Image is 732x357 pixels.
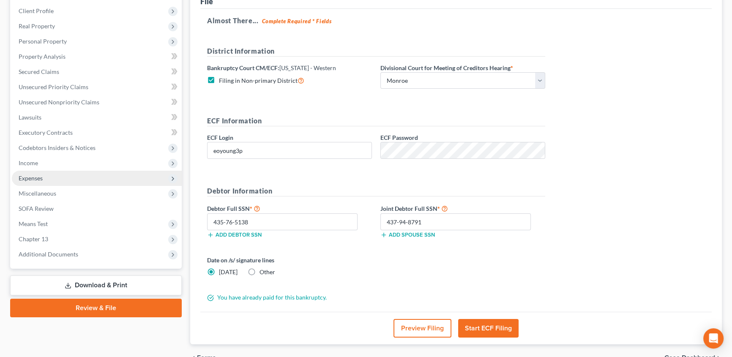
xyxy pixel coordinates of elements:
span: Filing in Non-primary District [219,77,298,84]
input: XXX-XX-XXXX [207,213,358,230]
span: SOFA Review [19,205,54,212]
span: Real Property [19,22,55,30]
span: Lawsuits [19,114,41,121]
a: Unsecured Nonpriority Claims [12,95,182,110]
button: Preview Filing [393,319,451,338]
span: Additional Documents [19,251,78,258]
div: You have already paid for this bankruptcy. [203,293,549,302]
label: ECF Login [207,133,233,142]
label: Bankruptcy Court CM/ECF: [207,63,336,72]
label: Date on /s/ signature lines [207,256,372,264]
span: Miscellaneous [19,190,56,197]
label: Divisional Court for Meeting of Creditors Hearing [380,63,513,72]
a: Secured Claims [12,64,182,79]
label: Joint Debtor Full SSN [376,203,549,213]
span: Income [19,159,38,166]
span: Personal Property [19,38,67,45]
span: Other [259,268,275,275]
a: SOFA Review [12,201,182,216]
input: XXX-XX-XXXX [380,213,531,230]
a: Lawsuits [12,110,182,125]
h5: ECF Information [207,116,545,126]
strong: Complete Required * Fields [262,18,332,25]
span: Unsecured Nonpriority Claims [19,98,99,106]
span: Means Test [19,220,48,227]
label: Debtor Full SSN [203,203,376,213]
label: ECF Password [380,133,418,142]
span: Chapter 13 [19,235,48,243]
span: Secured Claims [19,68,59,75]
input: Enter ECF Login... [208,142,371,158]
a: Download & Print [10,275,182,295]
span: Client Profile [19,7,54,14]
span: Property Analysis [19,53,66,60]
span: [DATE] [219,268,238,275]
span: Unsecured Priority Claims [19,83,88,90]
span: Expenses [19,174,43,182]
button: Add debtor SSN [207,232,262,238]
button: Add spouse SSN [380,232,435,238]
h5: Debtor Information [207,186,545,196]
span: [US_STATE] - Western [279,64,336,71]
div: Open Intercom Messenger [703,328,724,349]
span: Executory Contracts [19,129,73,136]
span: Codebtors Insiders & Notices [19,144,96,151]
a: Property Analysis [12,49,182,64]
button: Start ECF Filing [458,319,519,338]
a: Executory Contracts [12,125,182,140]
a: Unsecured Priority Claims [12,79,182,95]
h5: Almost There... [207,16,705,26]
a: Review & File [10,299,182,317]
h5: District Information [207,46,545,57]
